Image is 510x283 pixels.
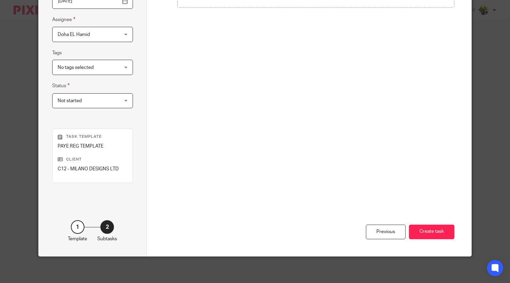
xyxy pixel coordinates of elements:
span: Not started [58,98,82,103]
div: 2 [100,220,114,234]
label: Tags [52,50,62,56]
div: Previous [366,225,406,239]
p: Subtasks [97,235,117,242]
p: Client [58,157,127,162]
span: No tags selected [58,65,94,70]
div: 1 [71,220,84,234]
p: Template [68,235,87,242]
button: Create task [409,225,454,239]
label: Status [52,82,70,90]
span: Doha EL Hamid [58,32,90,37]
label: Assignee [52,16,75,23]
p: C12 - MILANO DESIGNS LTD [58,166,127,172]
p: PAYE REG TEMPLATE [58,143,127,150]
p: Task template [58,134,127,139]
